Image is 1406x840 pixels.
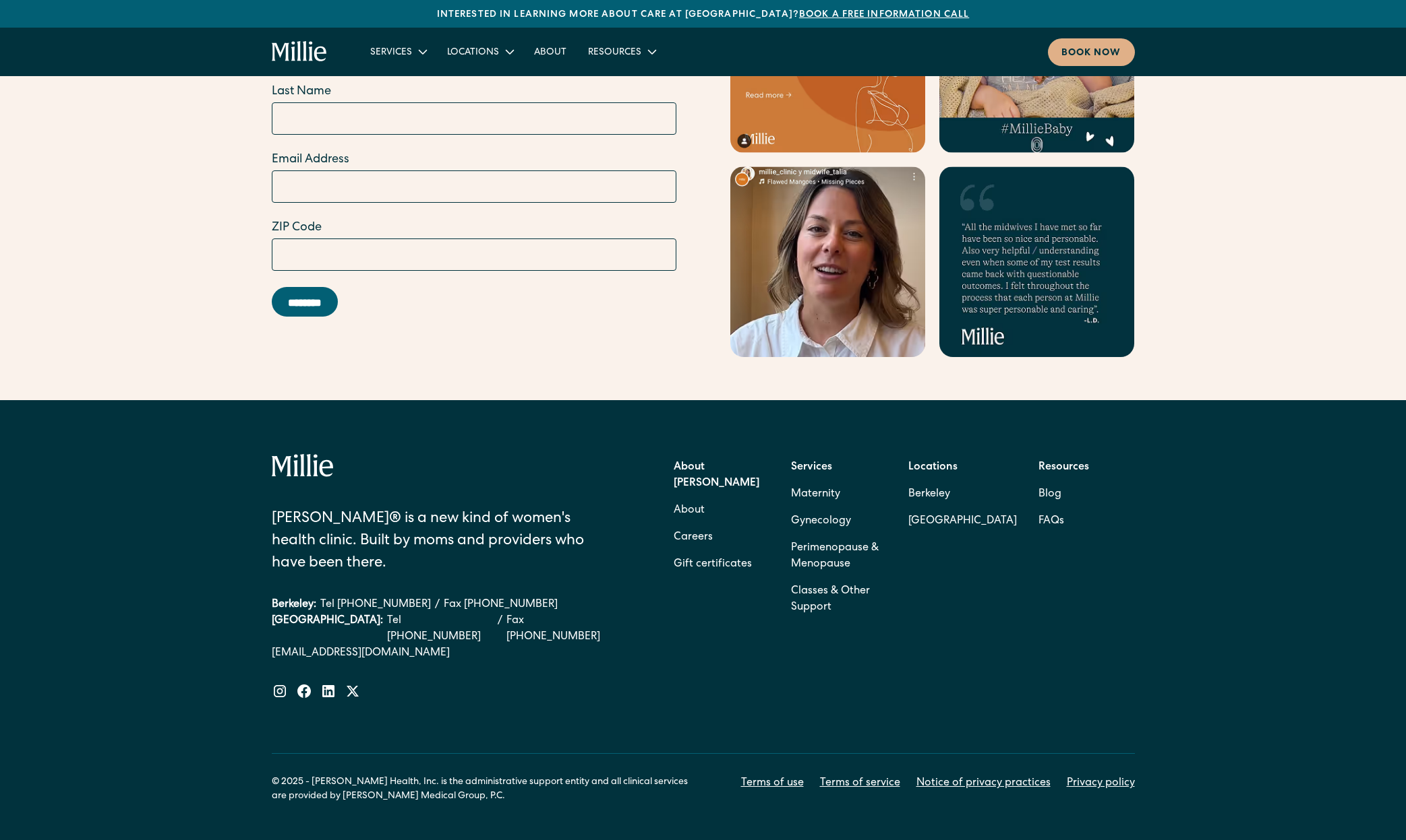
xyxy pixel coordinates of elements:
strong: About [PERSON_NAME] [674,462,759,489]
div: / [498,613,502,645]
div: © 2025 - [PERSON_NAME] Health, Inc. is the administrative support entity and all clinical service... [272,775,703,804]
a: Blog [1038,481,1061,508]
div: Book now [1061,46,1121,61]
a: home [272,41,328,63]
strong: Locations [908,462,958,473]
a: About [674,497,705,524]
div: [GEOGRAPHIC_DATA]: [272,613,383,645]
a: [EMAIL_ADDRESS][DOMAIN_NAME] [272,645,618,661]
form: Email Form [272,15,676,317]
div: / [435,597,440,613]
a: Gift certificates [674,551,752,578]
a: Classes & Other Support [791,578,887,621]
a: FAQs [1038,508,1064,535]
a: Tel [PHONE_NUMBER] [320,597,431,613]
div: Locations [436,40,523,63]
label: Last Name [272,83,676,101]
a: About [523,40,577,63]
a: Terms of use [741,775,804,791]
a: Fax [PHONE_NUMBER] [444,597,558,613]
a: Gynecology [791,508,851,535]
div: Resources [588,46,641,60]
a: Notice of privacy practices [916,775,1051,791]
a: Privacy policy [1067,775,1135,791]
a: Maternity [791,481,840,508]
label: Email Address [272,151,676,169]
div: [PERSON_NAME]® is a new kind of women's health clinic. Built by moms and providers who have been ... [272,509,589,575]
a: Tel [PHONE_NUMBER] [387,613,494,645]
div: Services [370,46,412,60]
div: Berkeley: [272,597,316,613]
strong: Services [791,462,832,473]
a: Perimenopause & Menopause [791,535,887,578]
div: Locations [447,46,499,60]
strong: Resources [1038,462,1089,473]
a: Book now [1048,38,1135,66]
label: ZIP Code [272,219,676,237]
div: Services [359,40,436,63]
a: Terms of service [820,775,900,791]
a: Fax [PHONE_NUMBER] [506,613,617,645]
a: Book a free information call [799,10,969,20]
a: Careers [674,524,713,551]
a: Berkeley [908,481,1017,508]
div: Resources [577,40,666,63]
a: [GEOGRAPHIC_DATA] [908,508,1017,535]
